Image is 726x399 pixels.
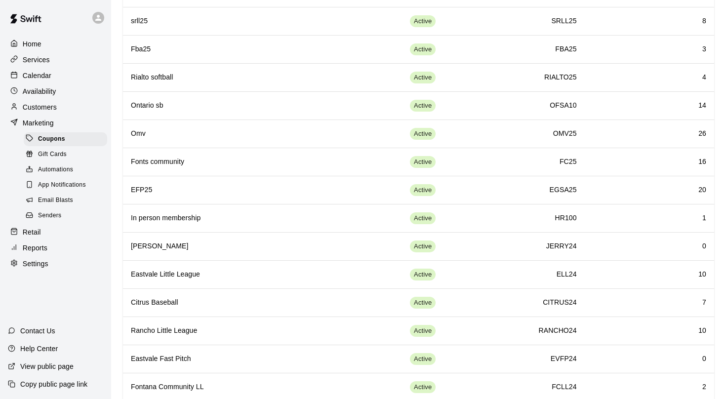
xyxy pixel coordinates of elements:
a: Retail [8,225,103,239]
span: Active [410,73,436,82]
h6: RANCHO24 [451,325,576,336]
a: Senders [24,208,111,224]
h6: FC25 [451,157,576,167]
span: Active [410,326,436,336]
h6: EVFP24 [451,354,576,364]
span: Active [410,129,436,139]
span: Active [410,101,436,111]
h6: 0 [593,354,706,364]
p: Home [23,39,41,49]
h6: HR100 [451,213,576,224]
div: Gift Cards [24,148,107,161]
h6: OFSA10 [451,100,576,111]
h6: Fontana Community LL [131,382,323,393]
p: Settings [23,259,48,269]
span: Automations [38,165,73,175]
a: Home [8,37,103,51]
h6: ELL24 [451,269,576,280]
h6: RIALTO25 [451,72,576,83]
h6: 0 [593,241,706,252]
h6: 2 [593,382,706,393]
p: Marketing [23,118,54,128]
h6: Rancho Little League [131,325,323,336]
a: Gift Cards [24,147,111,162]
div: App Notifications [24,178,107,192]
span: Active [410,355,436,364]
h6: 14 [593,100,706,111]
h6: 7 [593,297,706,308]
h6: 16 [593,157,706,167]
p: Contact Us [20,326,55,336]
h6: [PERSON_NAME] [131,241,323,252]
span: Active [410,242,436,251]
a: Availability [8,84,103,99]
p: Reports [23,243,47,253]
h6: Fonts community [131,157,323,167]
h6: 8 [593,16,706,27]
span: Active [410,298,436,308]
h6: 3 [593,44,706,55]
a: Marketing [8,116,103,130]
h6: 10 [593,325,706,336]
h6: Rialto softball [131,72,323,83]
h6: Eastvale Little League [131,269,323,280]
a: Services [8,52,103,67]
h6: srll25 [131,16,323,27]
p: Help Center [20,344,58,354]
h6: CITRUS24 [451,297,576,308]
a: Reports [8,240,103,255]
span: Active [410,383,436,392]
p: Availability [23,86,56,96]
h6: Citrus Baseball [131,297,323,308]
h6: 10 [593,269,706,280]
h6: 1 [593,213,706,224]
h6: 26 [593,128,706,139]
span: Active [410,45,436,54]
span: Active [410,186,436,195]
h6: JERRY24 [451,241,576,252]
div: Automations [24,163,107,177]
h6: OMV25 [451,128,576,139]
h6: Fba25 [131,44,323,55]
h6: 4 [593,72,706,83]
a: Email Blasts [24,193,111,208]
h6: Omv [131,128,323,139]
a: Coupons [24,131,111,147]
span: Active [410,17,436,26]
h6: SRLL25 [451,16,576,27]
p: Calendar [23,71,51,80]
h6: FCLL24 [451,382,576,393]
span: Email Blasts [38,196,73,205]
h6: 20 [593,185,706,196]
a: Automations [24,162,111,178]
a: App Notifications [24,178,111,193]
p: View public page [20,361,74,371]
p: Customers [23,102,57,112]
h6: EFP25 [131,185,323,196]
p: Retail [23,227,41,237]
div: Senders [24,209,107,223]
span: Active [410,158,436,167]
h6: In person membership [131,213,323,224]
div: Customers [8,100,103,115]
h6: Eastvale Fast Pitch [131,354,323,364]
h6: EGSA25 [451,185,576,196]
span: Gift Cards [38,150,67,160]
div: Coupons [24,132,107,146]
a: Settings [8,256,103,271]
div: Email Blasts [24,194,107,207]
span: Active [410,214,436,223]
h6: Ontario sb [131,100,323,111]
p: Services [23,55,50,65]
p: Copy public page link [20,379,87,389]
span: App Notifications [38,180,86,190]
a: Calendar [8,68,103,83]
span: Senders [38,211,62,221]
